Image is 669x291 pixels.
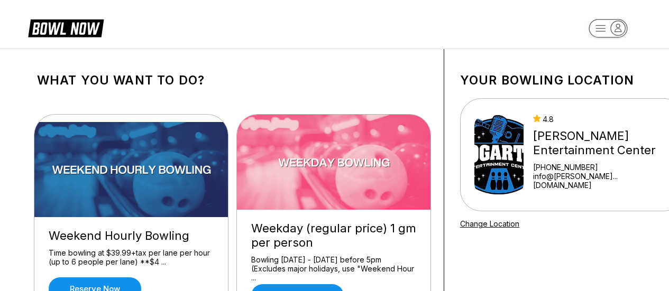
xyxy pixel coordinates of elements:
h1: What you want to do? [37,73,428,88]
div: Bowling [DATE] - [DATE] before 5pm (Excludes major holidays, use "Weekend Hour ... [251,255,416,274]
div: Time bowling at $39.99+tax per lane per hour (up to 6 people per lane) **$4 ... [49,248,214,267]
div: Weekend Hourly Bowling [49,229,214,243]
img: Bogart's Entertainment Center [474,115,524,194]
div: Weekday (regular price) 1 gm per person [251,221,416,250]
img: Weekend Hourly Bowling [34,122,229,217]
img: Weekday (regular price) 1 gm per person [237,115,432,210]
a: Change Location [460,219,519,228]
